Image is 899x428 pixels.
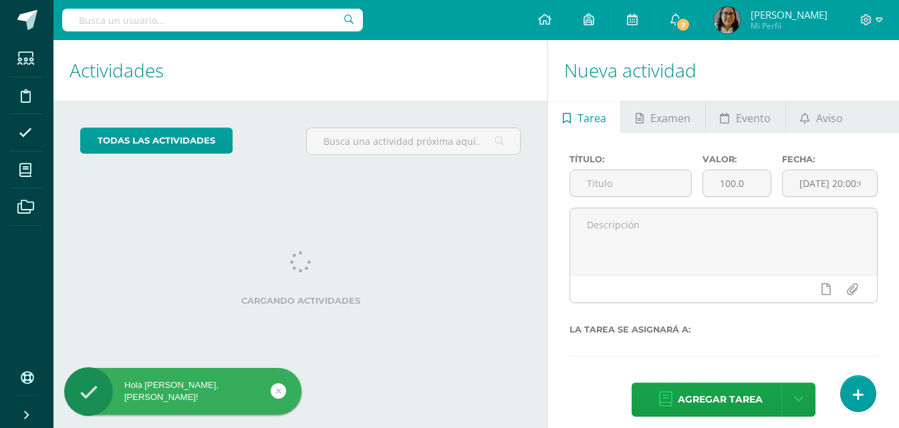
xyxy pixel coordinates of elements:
a: Evento [706,101,785,133]
input: Busca un usuario... [62,9,363,31]
input: Busca una actividad próxima aquí... [307,128,521,154]
label: Título: [569,154,692,164]
input: Título [570,170,691,196]
label: Fecha: [782,154,878,164]
span: [PERSON_NAME] [751,8,827,21]
span: Aviso [816,102,843,134]
img: 23d0ae235d7beccb18ed4a1acd7fe956.png [714,7,741,33]
h1: Actividades [70,40,531,101]
span: 7 [676,17,690,32]
span: Examen [650,102,690,134]
input: Puntos máximos [703,170,771,196]
h1: Nueva actividad [564,40,883,101]
a: Tarea [548,101,620,133]
a: todas las Actividades [80,128,233,154]
label: Valor: [702,154,771,164]
span: Evento [736,102,771,134]
a: Aviso [786,101,858,133]
div: Hola [PERSON_NAME], [PERSON_NAME]! [64,379,301,403]
span: Mi Perfil [751,20,827,31]
span: Agregar tarea [678,383,763,416]
label: Cargando actividades [80,296,521,306]
label: La tarea se asignará a: [569,325,878,335]
span: Tarea [577,102,606,134]
a: Examen [621,101,704,133]
input: Fecha de entrega [783,170,877,196]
